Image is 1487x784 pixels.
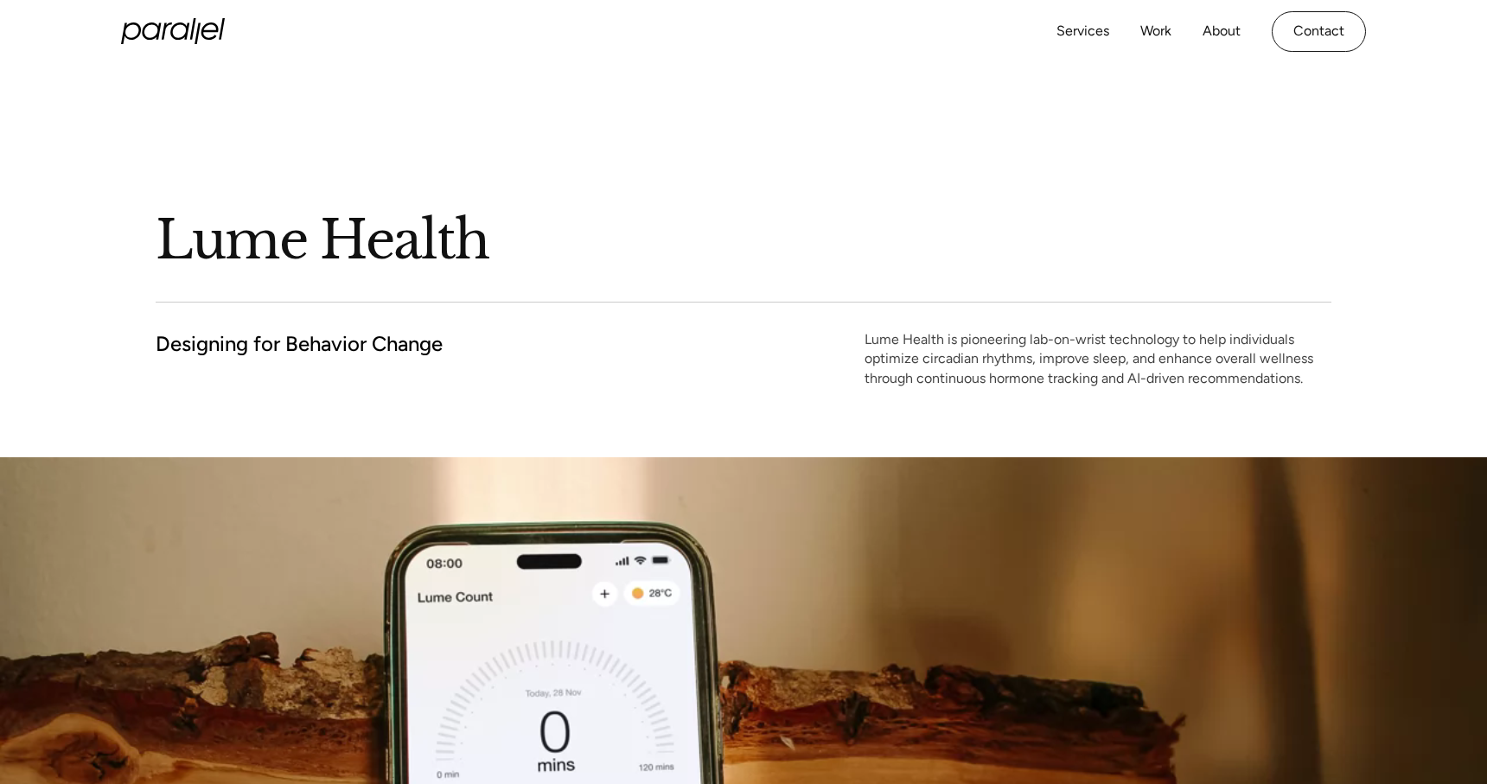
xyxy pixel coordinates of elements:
a: About [1203,19,1241,44]
a: home [121,18,225,44]
a: Services [1056,19,1109,44]
a: Contact [1272,11,1366,52]
h2: Designing for Behavior Change [156,330,443,357]
a: Work [1140,19,1171,44]
h1: Lume Health [156,207,1331,274]
p: Lume Health is pioneering lab-on-wrist technology to help individuals optimize circadian rhythms,... [865,330,1331,388]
